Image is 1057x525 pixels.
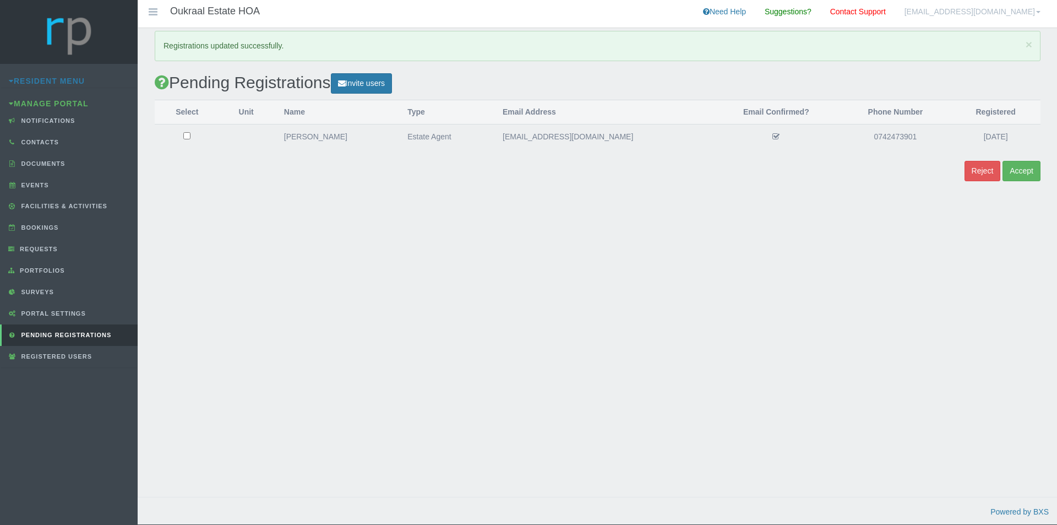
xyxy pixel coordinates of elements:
[951,100,1040,125] th: Registered
[9,77,85,85] a: Resident Menu
[155,31,1040,61] div: Registrations updated successfully.
[284,131,385,143] div: [PERSON_NAME]
[19,160,66,167] span: Documents
[220,100,273,125] th: Unit
[155,100,220,125] th: Select
[331,73,393,94] a: Invite users
[396,125,492,149] td: Estate Agent
[1026,38,1032,51] span: ×
[19,289,54,295] span: Surveys
[1002,161,1040,181] button: Accept
[17,246,58,252] span: Requests
[155,73,1040,94] h2: Pending Registrations
[19,224,59,231] span: Bookings
[396,100,492,125] th: Type
[19,310,86,317] span: Portal Settings
[990,507,1049,516] a: Powered by BXS
[951,125,1040,149] td: [DATE]
[492,100,712,125] th: Email Address
[840,125,951,149] td: 0742473901
[19,182,49,188] span: Events
[19,139,59,145] span: Contacts
[19,332,112,338] span: Pending Registrations
[170,6,260,17] h4: Oukraal Estate HOA
[9,99,89,108] a: Manage Portal
[1026,39,1032,50] button: Close
[965,161,1001,181] button: Reject
[17,267,65,274] span: Portfolios
[273,100,396,125] th: Name
[840,100,951,125] th: Phone Number
[712,100,840,125] th: Email Confirmed?
[19,203,107,209] span: Facilities & Activities
[19,353,92,360] span: Registered Users
[492,125,712,149] td: [EMAIL_ADDRESS][DOMAIN_NAME]
[19,117,75,124] span: Notifications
